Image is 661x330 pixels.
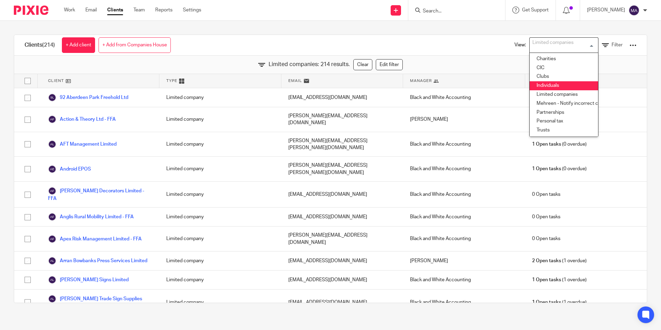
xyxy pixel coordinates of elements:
div: Black and White Accounting [403,182,525,207]
img: svg%3E [48,235,56,243]
div: Limited company [159,251,281,270]
div: [EMAIL_ADDRESS][DOMAIN_NAME] [281,182,403,207]
div: [PERSON_NAME] [403,251,525,270]
img: svg%3E [48,257,56,265]
span: (214) [42,42,55,48]
div: Search for option [529,37,598,53]
div: Black and White Accounting [403,157,525,181]
div: Black and White Accounting [403,290,525,315]
a: Edit filter [376,59,403,70]
img: svg%3E [48,140,56,148]
div: [EMAIL_ADDRESS][DOMAIN_NAME] [281,290,403,315]
a: Apex Risk Management Limited - FFA [48,235,142,243]
div: Black and White Accounting [403,132,525,157]
span: Filter [612,43,623,47]
span: 0 Open tasks [532,235,560,242]
img: svg%3E [48,93,56,102]
div: [EMAIL_ADDRESS][DOMAIN_NAME] [281,88,403,107]
div: Limited company [159,182,281,207]
div: Black and White Accounting [403,88,525,107]
div: Limited company [159,208,281,226]
span: Manager [410,78,432,84]
div: Limited company [159,88,281,107]
input: Search for option [530,39,594,51]
span: Client [48,78,64,84]
div: [PERSON_NAME][EMAIL_ADDRESS][PERSON_NAME][DOMAIN_NAME] [281,132,403,157]
p: [PERSON_NAME] [587,7,625,13]
img: svg%3E [48,276,56,284]
a: 92 Aberdeen Park Freehold Ltd [48,93,128,102]
a: [PERSON_NAME] Signs Limited [48,276,129,284]
a: Anglis Rural Mobility Limited - FFA [48,213,134,221]
a: Email [85,7,97,13]
span: (0 overdue) [532,141,587,148]
div: [PERSON_NAME][EMAIL_ADDRESS][DOMAIN_NAME] [281,107,403,132]
a: Android EPOS [48,165,91,173]
div: [EMAIL_ADDRESS][DOMAIN_NAME] [281,208,403,226]
div: [EMAIL_ADDRESS][DOMAIN_NAME] [281,251,403,270]
div: View: [504,35,636,55]
a: [PERSON_NAME] Decorators Limited - FFA [48,187,152,202]
img: svg%3E [48,295,56,303]
span: 1 Open tasks [532,299,561,306]
h1: Clients [25,42,55,49]
img: svg%3E [48,115,56,123]
li: Clubs [530,72,598,81]
a: [PERSON_NAME] Trade Sign Supplies Limited [48,295,152,310]
img: svg%3E [629,5,640,16]
input: Select all [21,74,34,88]
a: Action & Theory Ltd - FFA [48,115,116,123]
img: Pixie [14,6,48,15]
li: Trusts [530,126,598,135]
a: Team [133,7,145,13]
div: Limited company [159,132,281,157]
div: [EMAIL_ADDRESS][DOMAIN_NAME] [281,271,403,289]
img: svg%3E [48,187,56,195]
div: [PERSON_NAME][EMAIL_ADDRESS][PERSON_NAME][DOMAIN_NAME] [281,157,403,181]
div: [PERSON_NAME][EMAIL_ADDRESS][DOMAIN_NAME] [281,227,403,251]
img: svg%3E [48,213,56,221]
img: svg%3E [48,165,56,173]
li: Personal tax [530,117,598,126]
li: Individuals [530,81,598,90]
a: Clear [353,59,372,70]
span: Get Support [522,8,549,12]
div: Limited company [159,290,281,315]
a: Arran Bowbanks Press Services Limited [48,257,147,265]
div: Limited company [159,157,281,181]
div: Black and White Accounting [403,208,525,226]
a: Clients [107,7,123,13]
div: [PERSON_NAME] [403,107,525,132]
span: (1 overdue) [532,276,587,283]
span: 1 Open tasks [532,276,561,283]
input: Search [422,8,484,15]
a: + Add client [62,37,95,53]
div: Limited company [159,107,281,132]
li: Limited companies [530,90,598,99]
li: Charities [530,55,598,64]
div: Limited company [159,271,281,289]
li: Mehreen - Notify incorrect chasers [530,99,598,108]
li: Partnerships [530,108,598,117]
span: 0 Open tasks [532,213,560,220]
span: (1 overdue) [532,257,587,264]
li: CIC [530,64,598,73]
a: AFT Management Limited [48,140,117,148]
a: Work [64,7,75,13]
span: Email [288,78,302,84]
span: 0 Open tasks [532,191,560,198]
a: + Add from Companies House [99,37,171,53]
span: Limited companies: 214 results. [269,61,350,68]
span: (1 overdue) [532,299,587,306]
div: Black and White Accounting [403,227,525,251]
span: 2 Open tasks [532,257,561,264]
a: Settings [183,7,201,13]
span: Type [166,78,177,84]
span: (0 overdue) [532,165,587,172]
div: Black and White Accounting [403,271,525,289]
a: Reports [155,7,173,13]
span: 1 Open tasks [532,141,561,148]
div: Limited company [159,227,281,251]
span: 1 Open tasks [532,165,561,172]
